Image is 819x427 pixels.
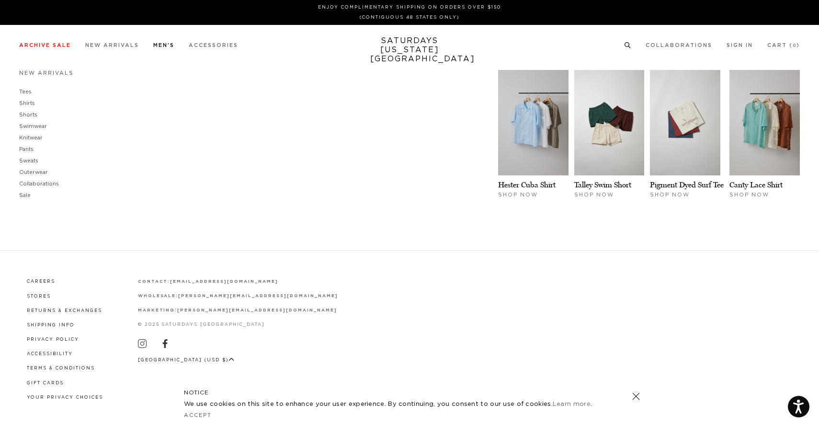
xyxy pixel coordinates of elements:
a: SATURDAYS[US_STATE][GEOGRAPHIC_DATA] [370,36,449,64]
p: We use cookies on this site to enhance your user experience. By continuing, you consent to our us... [184,400,601,409]
a: Outerwear [19,170,48,175]
a: Shipping Info [27,323,75,327]
a: New Arrivals [19,70,74,76]
a: Sale [19,193,31,198]
a: Stores [27,294,51,299]
a: Careers [27,279,55,284]
a: Returns & Exchanges [27,309,102,313]
a: Gift Cards [27,381,64,385]
a: Sweats [19,158,38,163]
a: Hester Cuba Shirt [498,180,556,189]
h5: NOTICE [184,388,635,397]
a: Sign In [727,43,753,48]
button: [GEOGRAPHIC_DATA] (USD $) [138,357,235,364]
strong: contact: [138,279,171,284]
a: Collaborations [19,181,59,186]
strong: wholesale: [138,294,179,298]
strong: marketing: [138,308,178,312]
a: Your privacy choices [27,395,103,400]
a: Knitwear [19,135,43,140]
p: © 2025 Saturdays [GEOGRAPHIC_DATA] [138,321,338,328]
a: Archive Sale [19,43,71,48]
a: Pigment Dyed Surf Tee [650,180,724,189]
small: 0 [793,44,796,48]
a: Learn more [553,401,591,407]
a: Shorts [19,112,37,117]
a: Canty Lace Shirt [729,180,783,189]
a: Accessories [189,43,238,48]
a: Collaborations [646,43,712,48]
a: [PERSON_NAME][EMAIL_ADDRESS][DOMAIN_NAME] [178,294,338,298]
a: Shirts [19,101,35,106]
a: Men's [153,43,174,48]
a: Cart (0) [767,43,800,48]
a: Accessibility [27,352,73,356]
a: Privacy Policy [27,337,79,342]
a: Talley Swim Short [574,180,631,189]
a: Pants [19,147,34,152]
a: New Arrivals [85,43,139,48]
p: Enjoy Complimentary Shipping on Orders Over $150 [23,4,796,11]
p: (Contiguous 48 States Only) [23,14,796,21]
a: Terms & Conditions [27,366,95,370]
a: [PERSON_NAME][EMAIL_ADDRESS][DOMAIN_NAME] [177,308,337,312]
a: Accept [184,413,212,418]
a: [EMAIL_ADDRESS][DOMAIN_NAME] [170,279,278,284]
a: Swimwear [19,124,47,129]
a: Tees [19,89,32,94]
